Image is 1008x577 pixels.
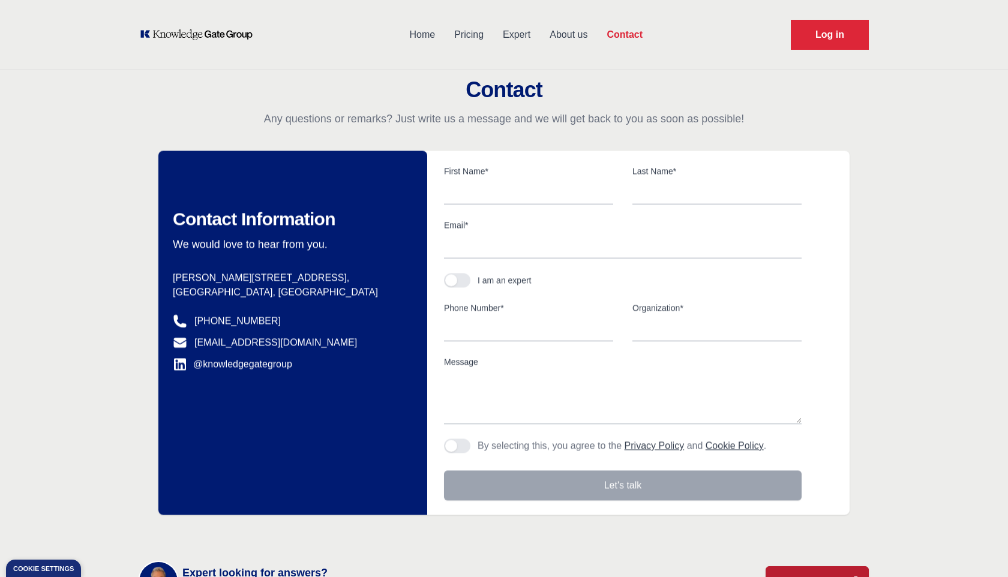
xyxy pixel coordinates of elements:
a: Home [400,19,445,50]
h2: Contact Information [173,208,398,230]
a: Cookie Policy [706,440,764,450]
p: We would love to hear from you. [173,237,398,251]
a: Privacy Policy [625,440,685,450]
div: Cookie settings [13,566,74,572]
p: By selecting this, you agree to the and . [478,438,766,453]
a: About us [540,19,597,50]
button: Let's talk [444,470,802,500]
a: Expert [493,19,540,50]
a: [EMAIL_ADDRESS][DOMAIN_NAME] [194,335,357,350]
a: Pricing [445,19,493,50]
label: Last Name* [632,165,802,177]
div: I am an expert [478,274,532,286]
a: Request Demo [791,20,869,50]
label: First Name* [444,165,613,177]
a: [PHONE_NUMBER] [194,314,281,328]
a: Contact [597,19,652,50]
label: Phone Number* [444,302,613,314]
p: [GEOGRAPHIC_DATA], [GEOGRAPHIC_DATA] [173,285,398,299]
iframe: Chat Widget [948,519,1008,577]
label: Email* [444,219,802,231]
a: KOL Knowledge Platform: Talk to Key External Experts (KEE) [139,29,261,41]
label: Message [444,356,802,368]
p: [PERSON_NAME][STREET_ADDRESS], [173,271,398,285]
label: Organization* [632,302,802,314]
a: @knowledgegategroup [173,357,292,371]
